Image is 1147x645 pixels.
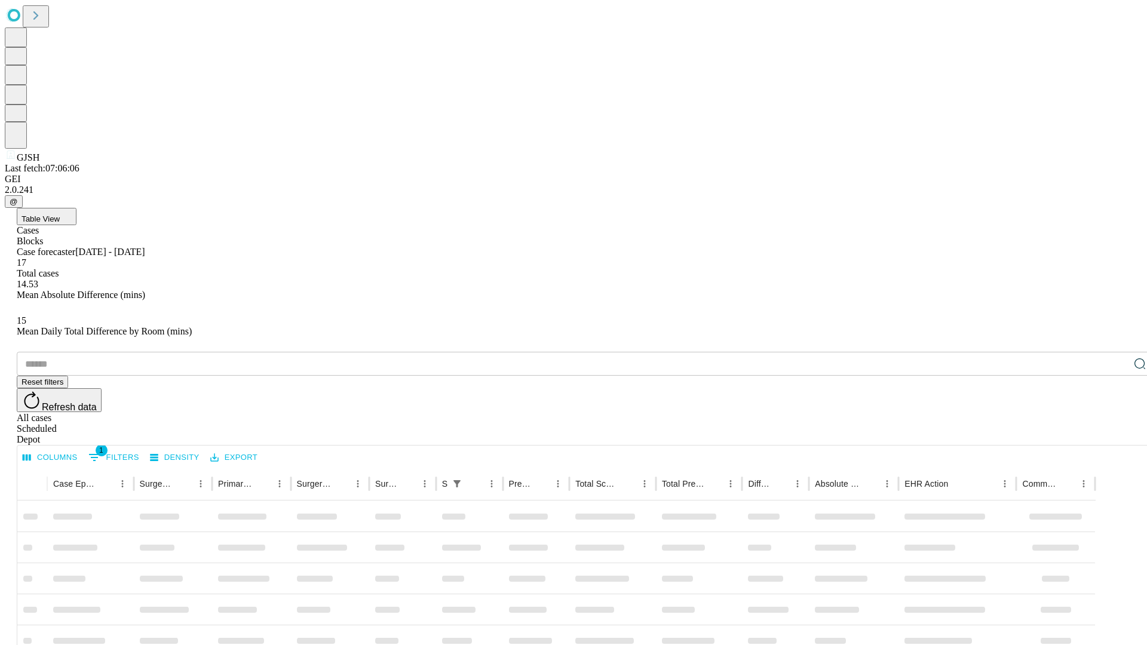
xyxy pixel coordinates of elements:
span: Last fetch: 07:06:06 [5,163,79,173]
button: Table View [17,208,76,225]
button: Menu [192,475,209,492]
div: Predicted In Room Duration [509,479,532,489]
span: Total cases [17,268,59,278]
span: Mean Absolute Difference (mins) [17,290,145,300]
span: Reset filters [22,377,63,386]
button: Sort [949,475,966,492]
button: Sort [533,475,550,492]
button: Menu [483,475,500,492]
button: Select columns [20,449,81,467]
button: Reset filters [17,376,68,388]
button: Menu [349,475,366,492]
button: Sort [467,475,483,492]
button: Sort [862,475,879,492]
button: Sort [706,475,722,492]
button: Menu [789,475,806,492]
button: Sort [1059,475,1075,492]
button: Menu [271,475,288,492]
button: Sort [400,475,416,492]
button: Show filters [85,448,142,467]
div: Total Scheduled Duration [575,479,618,489]
div: 2.0.241 [5,185,1142,195]
button: Sort [333,475,349,492]
div: 1 active filter [449,475,465,492]
div: Surgery Date [375,479,398,489]
span: Case forecaster [17,247,75,257]
span: [DATE] - [DATE] [75,247,145,257]
button: Sort [176,475,192,492]
button: Menu [879,475,895,492]
span: Refresh data [42,402,97,412]
div: Total Predicted Duration [662,479,705,489]
button: Menu [636,475,653,492]
button: Menu [1075,475,1092,492]
button: Menu [722,475,739,492]
button: Menu [550,475,566,492]
span: 15 [17,315,26,325]
span: Mean Daily Total Difference by Room (mins) [17,326,192,336]
div: Scheduled In Room Duration [442,479,447,489]
button: Sort [97,475,114,492]
button: Export [207,449,260,467]
span: @ [10,197,18,206]
div: Comments [1022,479,1057,489]
div: Surgeon Name [140,479,174,489]
button: Density [147,449,203,467]
span: Table View [22,214,60,223]
div: EHR Action [904,479,948,489]
div: GEI [5,174,1142,185]
button: Sort [619,475,636,492]
span: GJSH [17,152,39,162]
span: 17 [17,257,26,268]
button: Menu [114,475,131,492]
button: Show filters [449,475,465,492]
div: Absolute Difference [815,479,861,489]
div: Difference [748,479,771,489]
button: Menu [416,475,433,492]
div: Surgery Name [297,479,332,489]
button: Sort [254,475,271,492]
div: Primary Service [218,479,253,489]
span: 14.53 [17,279,38,289]
button: Refresh data [17,388,102,412]
button: @ [5,195,23,208]
button: Sort [772,475,789,492]
span: 1 [96,444,108,456]
div: Case Epic Id [53,479,96,489]
button: Menu [996,475,1013,492]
